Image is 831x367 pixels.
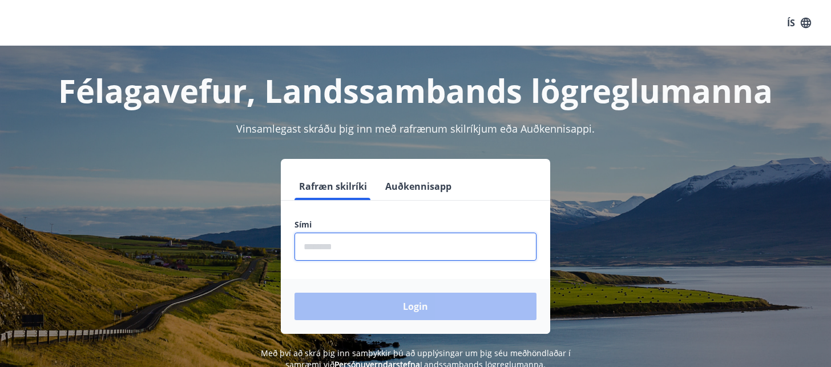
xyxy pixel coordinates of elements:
span: Vinsamlegast skráðu þig inn með rafrænum skilríkjum eða Auðkennisappi. [236,122,595,135]
h1: Félagavefur, Landssambands lögreglumanna [18,69,813,112]
button: ÍS [781,13,817,33]
button: Rafræn skilríki [295,173,372,200]
button: Auðkennisapp [381,173,456,200]
label: Sími [295,219,536,230]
